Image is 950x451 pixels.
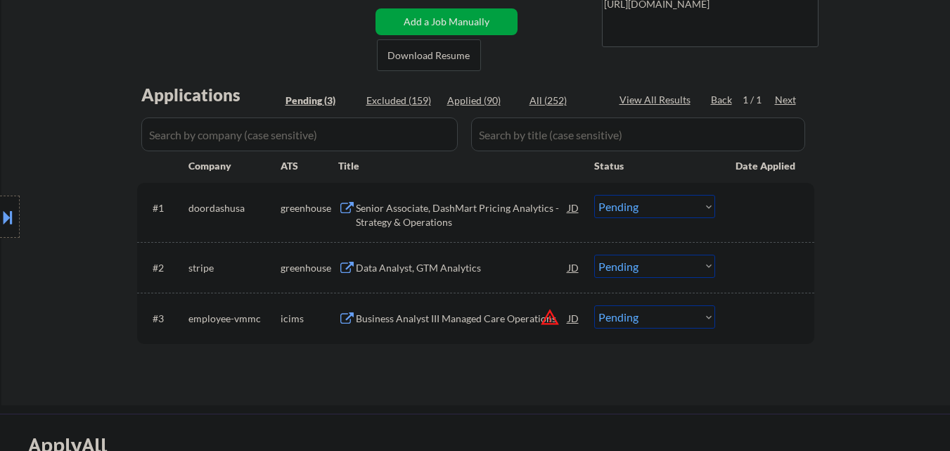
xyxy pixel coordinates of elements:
div: Status [594,153,715,178]
div: Excluded (159) [366,94,437,108]
div: ATS [281,159,338,173]
div: Date Applied [736,159,797,173]
div: JD [567,305,581,331]
div: 1 / 1 [743,93,775,107]
button: Add a Job Manually [375,8,518,35]
div: Title [338,159,581,173]
div: greenhouse [281,261,338,275]
div: Pending (3) [285,94,356,108]
button: Download Resume [377,39,481,71]
div: Business Analyst III Managed Care Operations [356,312,568,326]
div: All (252) [529,94,600,108]
div: View All Results [620,93,695,107]
div: Data Analyst, GTM Analytics [356,261,568,275]
button: warning_amber [540,307,560,327]
div: icims [281,312,338,326]
div: greenhouse [281,201,338,215]
div: JD [567,195,581,220]
div: Back [711,93,733,107]
div: Senior Associate, DashMart Pricing Analytics - Strategy & Operations [356,201,568,229]
div: JD [567,255,581,280]
input: Search by title (case sensitive) [471,117,805,151]
div: Next [775,93,797,107]
div: Applied (90) [447,94,518,108]
input: Search by company (case sensitive) [141,117,458,151]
